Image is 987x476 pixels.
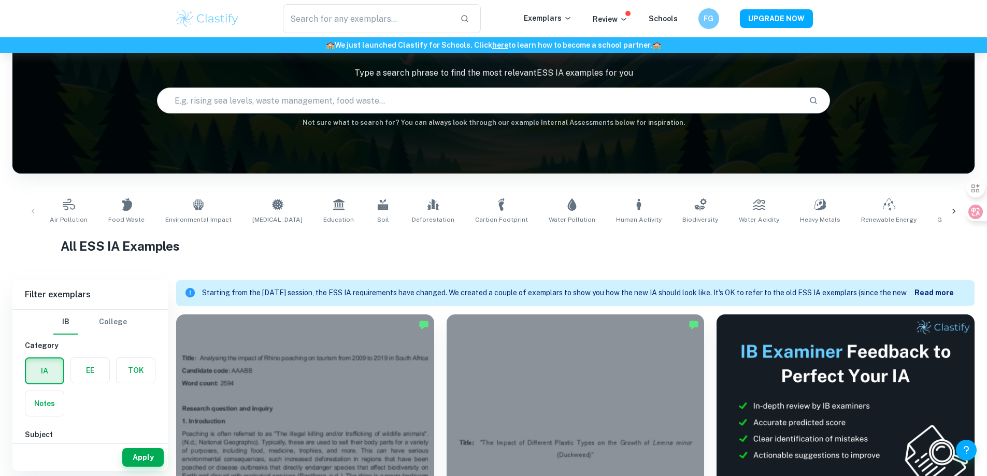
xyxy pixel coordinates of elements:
[175,8,240,29] img: Clastify logo
[26,358,63,383] button: IA
[649,15,678,23] a: Schools
[861,215,917,224] span: Renewable Energy
[108,215,145,224] span: Food Waste
[593,13,628,25] p: Review
[703,13,714,24] h6: FG
[252,215,303,224] span: [MEDICAL_DATA]
[12,280,168,309] h6: Filter exemplars
[12,118,975,128] h6: Not sure what to search for? You can always look through our example Internal Assessments below f...
[165,215,232,224] span: Environmental Impact
[419,320,429,330] img: Marked
[122,448,164,467] button: Apply
[412,215,454,224] span: Deforestation
[698,8,719,29] button: FG
[937,215,982,224] span: Gender Impact
[25,391,64,416] button: Notes
[283,4,452,33] input: Search for any exemplars...
[739,215,779,224] span: Water Acidity
[616,215,662,224] span: Human Activity
[914,289,954,297] b: Read more
[492,41,508,49] a: here
[956,440,977,460] button: Help and Feedback
[50,215,88,224] span: Air Pollution
[25,340,155,351] h6: Category
[53,310,78,335] button: IB
[53,310,127,335] div: Filter type choice
[549,215,595,224] span: Water Pollution
[202,287,914,299] p: Starting from the [DATE] session, the ESS IA requirements have changed. We created a couple of ex...
[682,215,718,224] span: Biodiversity
[326,41,335,49] span: 🏫
[117,358,155,383] button: TOK
[158,86,801,115] input: E.g. rising sea levels, waste management, food waste...
[805,92,822,109] button: Search
[71,358,109,383] button: EE
[12,67,975,79] p: Type a search phrase to find the most relevant ESS IA examples for you
[524,12,572,24] p: Exemplars
[25,429,155,440] h6: Subject
[323,215,354,224] span: Education
[800,215,840,224] span: Heavy Metals
[475,215,528,224] span: Carbon Footprint
[689,320,699,330] img: Marked
[61,237,926,255] h1: All ESS IA Examples
[2,39,985,51] h6: We just launched Clastify for Schools. Click to learn how to become a school partner.
[377,215,389,224] span: Soil
[740,9,813,28] button: UPGRADE NOW
[652,41,661,49] span: 🏫
[99,310,127,335] button: College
